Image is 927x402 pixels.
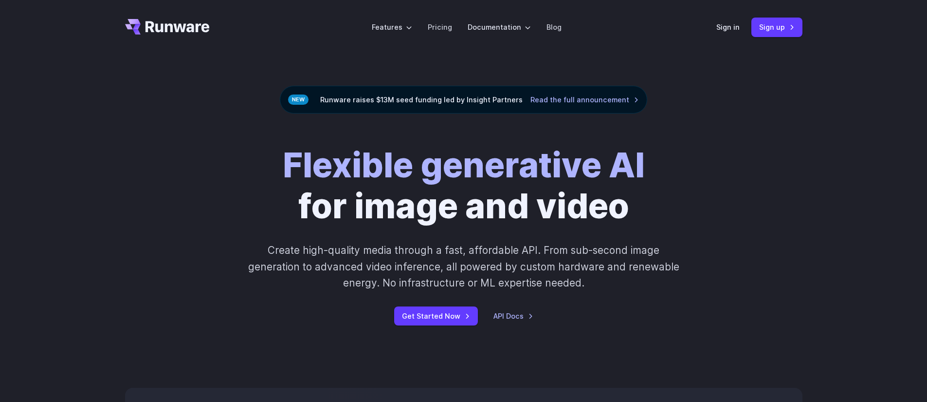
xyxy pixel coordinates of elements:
[751,18,802,37] a: Sign up
[546,21,562,33] a: Blog
[247,242,680,291] p: Create high-quality media through a fast, affordable API. From sub-second image generation to adv...
[493,310,533,322] a: API Docs
[468,21,531,33] label: Documentation
[428,21,452,33] a: Pricing
[283,145,645,227] h1: for image and video
[280,86,647,114] div: Runware raises $13M seed funding led by Insight Partners
[125,19,210,35] a: Go to /
[283,144,645,186] strong: Flexible generative AI
[372,21,412,33] label: Features
[530,94,639,105] a: Read the full announcement
[394,306,478,325] a: Get Started Now
[716,21,740,33] a: Sign in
